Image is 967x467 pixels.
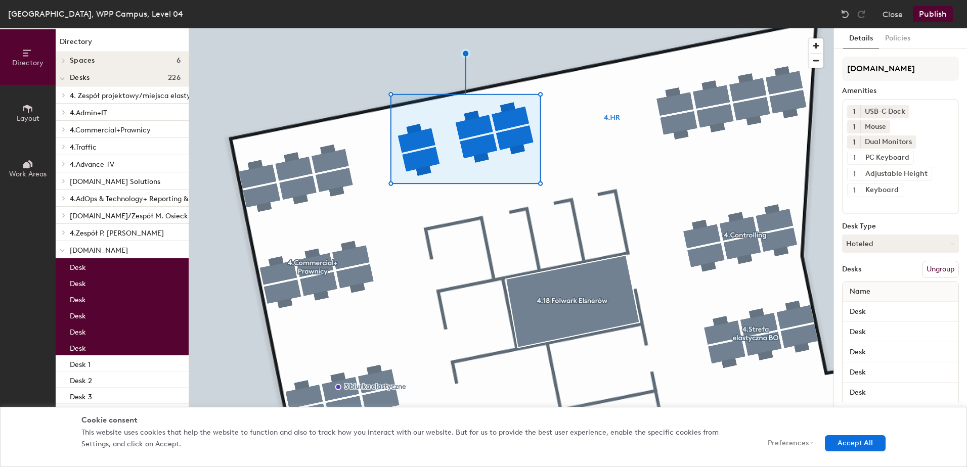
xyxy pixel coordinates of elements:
button: 1 [847,105,860,118]
button: Publish [913,6,953,22]
span: 4.AdOps & Technology+ Reporting & Analysis [70,195,217,203]
h1: Directory [56,36,189,52]
button: Ungroup [922,261,959,278]
div: [GEOGRAPHIC_DATA], WPP Campus, Level 04 [8,8,183,20]
span: 6 [177,57,181,65]
div: Mouse [860,120,890,133]
img: Redo [856,9,866,19]
button: 1 [848,151,861,164]
input: Unnamed desk [845,305,956,319]
p: Desk [70,276,86,288]
span: 1 [853,137,855,148]
span: 1 [853,107,855,117]
input: Unnamed desk [845,345,956,359]
div: Amenities [842,87,959,95]
span: 1 [853,169,856,179]
span: 1 [853,185,856,196]
span: Spaces [70,57,95,65]
button: Policies [879,28,916,49]
img: Undo [840,9,850,19]
button: Close [883,6,903,22]
p: Desk 2 [70,373,92,385]
p: Desk [70,309,86,320]
button: Details [843,28,879,49]
button: Accept All [825,435,886,451]
span: 4. Zespół projektowy/miejsca elastyczne [70,91,206,100]
p: Desk [70,293,86,304]
input: Unnamed desk [845,386,956,400]
input: Unnamed desk [845,325,956,339]
div: Keyboard [861,183,903,197]
span: Layout [17,114,39,123]
div: PC Keyboard [861,151,913,164]
span: 4.Admin+IT [70,109,107,117]
div: USB-C Dock [860,105,909,118]
div: Adjustable Height [861,167,932,180]
p: Desk [70,341,86,353]
input: Unnamed desk [845,365,956,380]
span: Work Areas [9,170,47,178]
p: Desk [70,260,86,272]
div: Desks [842,265,861,273]
p: Desk 1 [70,357,91,369]
span: [DOMAIN_NAME] Solutions [70,177,160,186]
span: 4.Advance TV [70,160,114,169]
span: 1 [853,122,855,132]
button: 1 [848,183,861,197]
p: This website uses cookies that help the website to function and also to track how you interact wi... [81,427,745,450]
span: 1 [853,153,856,163]
button: 1 [847,120,860,133]
span: Desks [70,74,90,82]
span: 4.Traffic [70,143,97,152]
div: Cookie consent [81,415,886,426]
button: 1 [848,167,861,180]
p: Desk 3 [70,390,92,401]
span: 4.Zespół P. [PERSON_NAME] [70,229,164,238]
span: [DOMAIN_NAME] [70,246,128,255]
div: Dual Monitors [860,135,916,149]
span: Name [845,283,875,301]
button: Preferences [755,435,817,451]
span: 226 [168,74,181,82]
span: 4.Commercial+Prawnicy [70,126,151,134]
button: Hoteled [842,235,959,253]
button: Duplicate [834,402,967,423]
span: Directory [12,59,43,67]
button: 1 [847,135,860,149]
p: Desk 4 [70,406,92,417]
div: Desk Type [842,222,959,230]
span: [DOMAIN_NAME]/Zespół M. Osieckiej/ [PERSON_NAME] [70,212,259,220]
p: Desk [70,325,86,337]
